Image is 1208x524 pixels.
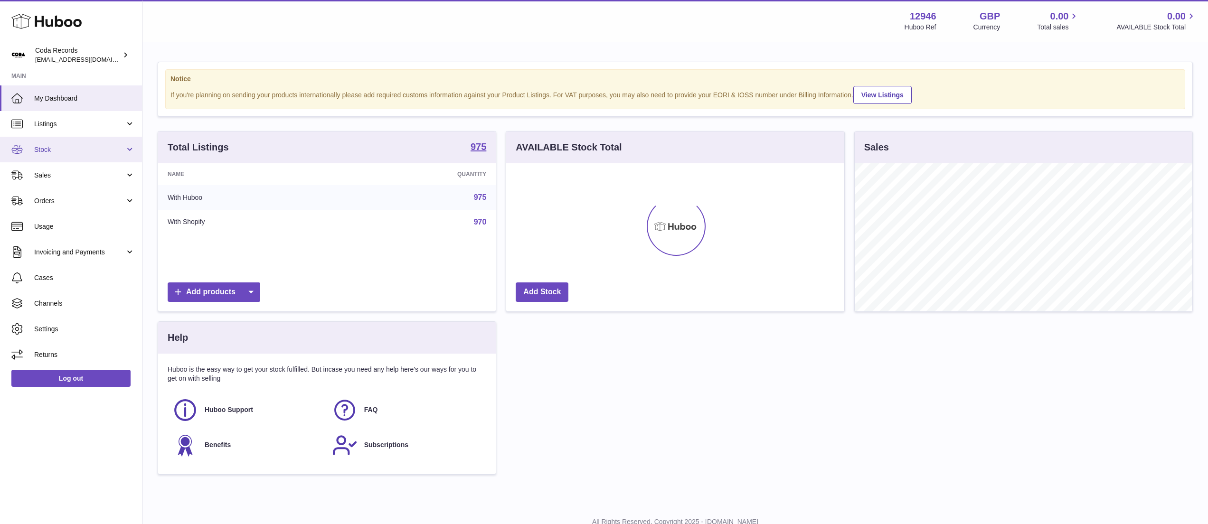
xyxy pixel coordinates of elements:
div: Currency [973,23,1000,32]
a: Subscriptions [332,432,482,458]
strong: 12946 [910,10,936,23]
span: FAQ [364,405,378,414]
a: 970 [474,218,487,226]
a: FAQ [332,397,482,423]
a: 0.00 AVAILABLE Stock Total [1116,10,1197,32]
th: Quantity [340,163,496,185]
span: Invoicing and Payments [34,248,125,257]
img: haz@pcatmedia.com [11,48,26,62]
p: Huboo is the easy way to get your stock fulfilled. But incase you need any help here's our ways f... [168,365,486,383]
h3: Help [168,331,188,344]
span: 0.00 [1167,10,1186,23]
th: Name [158,163,340,185]
a: 975 [474,193,487,201]
a: 975 [471,142,486,153]
span: Cases [34,273,135,282]
span: Settings [34,325,135,334]
span: Stock [34,145,125,154]
span: Usage [34,222,135,231]
span: Benefits [205,440,231,449]
span: [EMAIL_ADDRESS][DOMAIN_NAME] [35,56,140,63]
a: Add products [168,282,260,302]
div: If you're planning on sending your products internationally please add required customs informati... [170,84,1180,104]
h3: AVAILABLE Stock Total [516,141,622,154]
a: Add Stock [516,282,568,302]
span: Sales [34,171,125,180]
h3: Sales [864,141,889,154]
span: Subscriptions [364,440,408,449]
td: With Shopify [158,210,340,234]
strong: Notice [170,75,1180,84]
span: Returns [34,350,135,359]
span: Huboo Support [205,405,253,414]
div: Coda Records [35,46,121,64]
span: Channels [34,299,135,308]
td: With Huboo [158,185,340,210]
strong: GBP [980,10,1000,23]
h3: Total Listings [168,141,229,154]
span: Listings [34,120,125,129]
span: AVAILABLE Stock Total [1116,23,1197,32]
a: View Listings [853,86,912,104]
span: 0.00 [1050,10,1069,23]
div: Huboo Ref [905,23,936,32]
span: Orders [34,196,125,206]
a: 0.00 Total sales [1037,10,1079,32]
span: My Dashboard [34,94,135,103]
strong: 975 [471,142,486,151]
a: Huboo Support [172,397,322,423]
a: Benefits [172,432,322,458]
span: Total sales [1037,23,1079,32]
a: Log out [11,370,131,387]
